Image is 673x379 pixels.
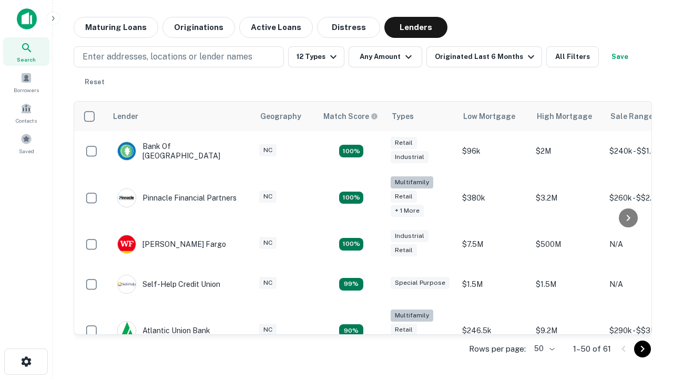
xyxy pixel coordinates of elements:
[118,322,136,340] img: picture
[323,111,376,122] h6: Match Score
[634,341,651,357] button: Go to next page
[531,264,604,304] td: $1.5M
[546,46,599,67] button: All Filters
[19,147,34,155] span: Saved
[83,51,252,63] p: Enter addresses, locations or lender names
[457,304,531,357] td: $246.5k
[530,341,556,356] div: 50
[457,131,531,171] td: $96k
[457,264,531,304] td: $1.5M
[391,244,417,256] div: Retail
[339,324,363,337] div: Matching Properties: 10, hasApolloMatch: undefined
[323,111,378,122] div: Capitalize uses an advanced AI algorithm to match your search with the best lender. The match sco...
[469,343,526,355] p: Rows per page:
[384,17,447,38] button: Lenders
[531,171,604,224] td: $3.2M
[117,321,210,340] div: Atlantic Union Bank
[117,142,243,161] div: Bank Of [GEOGRAPHIC_DATA]
[391,277,450,289] div: Special Purpose
[391,205,424,217] div: + 1 more
[391,191,417,203] div: Retail
[162,17,235,38] button: Originations
[259,277,277,289] div: NC
[118,275,136,293] img: picture
[118,235,136,253] img: picture
[391,324,417,336] div: Retail
[117,235,226,254] div: [PERSON_NAME] Fargo
[339,238,363,251] div: Matching Properties: 14, hasApolloMatch: undefined
[463,110,515,123] div: Low Mortgage
[426,46,542,67] button: Originated Last 6 Months
[339,192,363,204] div: Matching Properties: 20, hasApolloMatch: undefined
[457,102,531,131] th: Low Mortgage
[531,304,604,357] td: $9.2M
[16,116,37,125] span: Contacts
[259,324,277,336] div: NC
[385,102,457,131] th: Types
[74,17,158,38] button: Maturing Loans
[288,46,344,67] button: 12 Types
[118,189,136,207] img: picture
[118,142,136,160] img: picture
[317,102,385,131] th: Capitalize uses an advanced AI algorithm to match your search with the best lender. The match sco...
[339,145,363,157] div: Matching Properties: 15, hasApolloMatch: undefined
[603,46,637,67] button: Save your search to get updates of matches that match your search criteria.
[3,129,49,157] a: Saved
[3,37,49,66] a: Search
[435,51,537,63] div: Originated Last 6 Months
[14,86,39,94] span: Borrowers
[531,224,604,264] td: $500M
[239,17,313,38] button: Active Loans
[107,102,254,131] th: Lender
[254,102,317,131] th: Geography
[391,310,433,322] div: Multifamily
[259,237,277,249] div: NC
[392,110,414,123] div: Types
[391,176,433,188] div: Multifamily
[17,8,37,29] img: capitalize-icon.png
[531,102,604,131] th: High Mortgage
[531,131,604,171] td: $2M
[391,230,429,242] div: Industrial
[317,17,380,38] button: Distress
[260,110,301,123] div: Geography
[391,151,429,163] div: Industrial
[339,278,363,291] div: Matching Properties: 11, hasApolloMatch: undefined
[3,98,49,127] a: Contacts
[17,55,36,64] span: Search
[620,295,673,345] iframe: Chat Widget
[74,46,284,67] button: Enter addresses, locations or lender names
[3,68,49,96] a: Borrowers
[349,46,422,67] button: Any Amount
[259,191,277,203] div: NC
[457,171,531,224] td: $380k
[259,144,277,156] div: NC
[610,110,653,123] div: Sale Range
[391,137,417,149] div: Retail
[573,343,611,355] p: 1–50 of 61
[457,224,531,264] td: $7.5M
[117,275,220,294] div: Self-help Credit Union
[537,110,592,123] div: High Mortgage
[113,110,138,123] div: Lender
[117,188,237,207] div: Pinnacle Financial Partners
[78,72,111,93] button: Reset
